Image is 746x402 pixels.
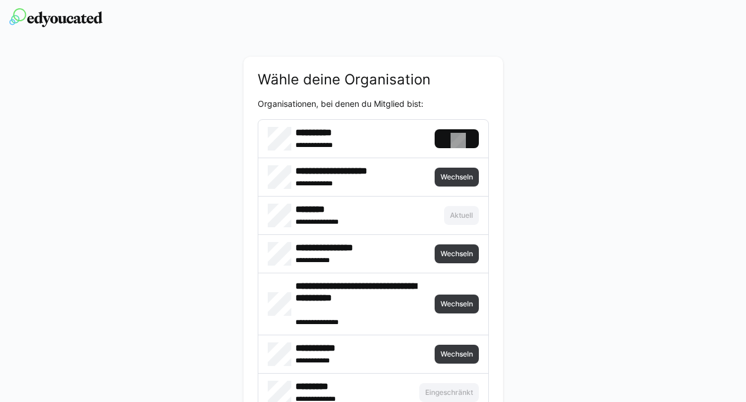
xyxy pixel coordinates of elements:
[419,383,479,402] button: Eingeschränkt
[258,71,489,89] h2: Wähle deine Organisation
[435,168,479,187] button: Wechseln
[439,249,474,259] span: Wechseln
[444,206,479,225] button: Aktuell
[449,211,474,220] span: Aktuell
[439,299,474,309] span: Wechseln
[435,345,479,364] button: Wechseln
[439,172,474,182] span: Wechseln
[424,388,474,397] span: Eingeschränkt
[435,295,479,313] button: Wechseln
[435,244,479,263] button: Wechseln
[439,349,474,359] span: Wechseln
[258,98,489,110] p: Organisationen, bei denen du Mitglied bist:
[9,8,103,27] img: edyoucated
